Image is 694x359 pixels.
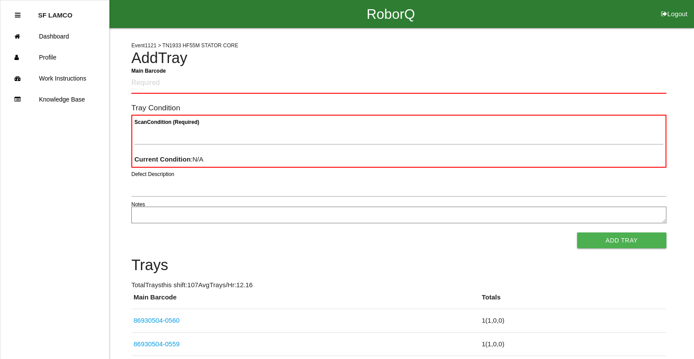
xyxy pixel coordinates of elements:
[479,309,666,333] td: 1 ( 1 , 0 , 0 )
[0,68,109,89] a: Work Instructions
[131,50,666,67] h4: Add Tray
[0,26,109,47] a: Dashboard
[479,292,666,309] th: Totals
[15,5,21,26] div: Close
[131,73,666,94] input: Required
[131,280,666,290] p: Total Trays this shift: 107 Avg Trays /Hr: 12.16
[577,232,666,248] button: Add Tray
[134,317,180,324] a: 86930504-0560
[479,332,666,356] td: 1 ( 1 , 0 , 0 )
[134,155,190,163] b: Current Condition
[131,42,238,49] span: Event 1121 > TN1933 HF55M STATOR CORE
[131,257,666,274] h4: Trays
[134,119,199,125] b: Scan Condition (Required)
[131,67,166,74] b: Main Barcode
[131,292,479,309] th: Main Barcode
[131,170,174,178] label: Defect Description
[134,340,180,348] a: 86930504-0559
[131,201,145,208] label: Notes
[134,155,204,163] span: : N/A
[38,5,72,19] p: SF LAMCO
[0,47,109,68] a: Profile
[131,104,666,112] h6: Tray Condition
[0,89,109,110] a: Knowledge Base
